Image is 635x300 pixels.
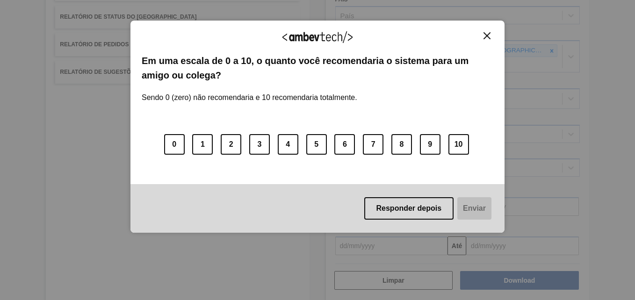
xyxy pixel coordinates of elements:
button: 10 [448,134,469,155]
button: 2 [221,134,241,155]
button: 3 [249,134,270,155]
button: Responder depois [364,197,454,220]
img: Close [483,32,491,39]
label: Em uma escala de 0 a 10, o quanto você recomendaria o sistema para um amigo ou colega? [142,54,493,82]
button: 8 [391,134,412,155]
button: 9 [420,134,440,155]
button: 5 [306,134,327,155]
button: 7 [363,134,383,155]
button: 1 [192,134,213,155]
label: Sendo 0 (zero) não recomendaria e 10 recomendaria totalmente. [142,82,357,102]
button: 6 [334,134,355,155]
img: Logo Ambevtech [282,31,353,43]
button: 0 [164,134,185,155]
button: 4 [278,134,298,155]
button: Close [481,32,493,40]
